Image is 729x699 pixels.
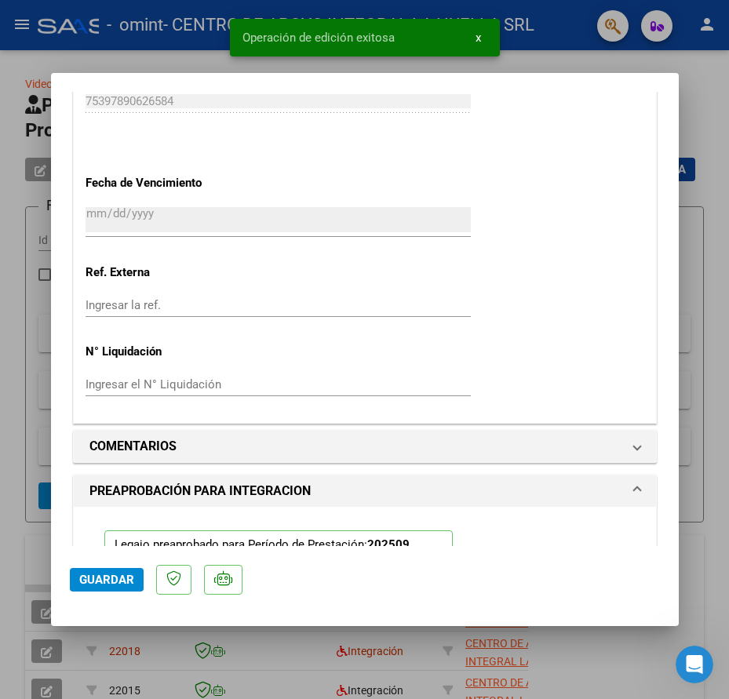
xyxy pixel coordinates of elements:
[89,437,177,456] h1: COMENTARIOS
[676,646,713,683] iframe: Intercom live chat
[86,264,253,282] p: Ref. Externa
[89,482,311,501] h1: PREAPROBACIÓN PARA INTEGRACION
[74,431,656,462] mat-expansion-panel-header: COMENTARIOS
[463,24,494,52] button: x
[86,174,253,192] p: Fecha de Vencimiento
[74,475,656,507] mat-expansion-panel-header: PREAPROBACIÓN PARA INTEGRACION
[367,537,410,552] strong: 202509
[242,30,395,46] span: Operación de edición exitosa
[86,343,253,361] p: N° Liquidación
[476,31,481,45] span: x
[79,573,134,587] span: Guardar
[70,568,144,592] button: Guardar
